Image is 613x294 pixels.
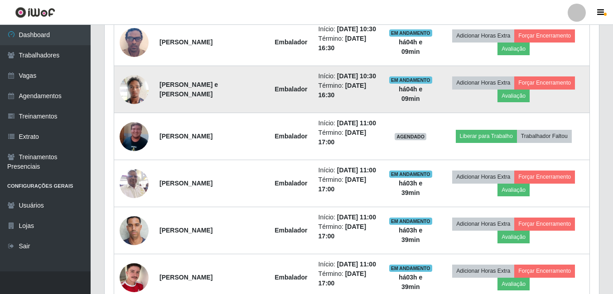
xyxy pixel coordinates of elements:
time: [DATE] 11:00 [337,166,376,174]
span: EM ANDAMENTO [389,29,432,37]
time: [DATE] 11:00 [337,261,376,268]
strong: [PERSON_NAME] e [PERSON_NAME] [159,81,218,98]
span: EM ANDAMENTO [389,76,432,84]
li: Início: [319,71,378,81]
button: Adicionar Horas Extra [452,171,514,183]
strong: [PERSON_NAME] [159,180,212,187]
li: Início: [319,213,378,222]
strong: [PERSON_NAME] [159,38,212,46]
strong: Embalador [275,274,307,281]
button: Avaliação [497,231,530,243]
time: [DATE] 10:30 [337,72,376,80]
time: [DATE] 11:00 [337,213,376,221]
button: Adicionar Horas Extra [452,76,514,89]
strong: [PERSON_NAME] [159,227,212,234]
button: Forçar Encerramento [514,171,575,183]
strong: há 03 h e 39 min [399,274,422,290]
button: Avaliação [497,278,530,290]
button: Adicionar Horas Extra [452,265,514,277]
strong: há 03 h e 39 min [399,227,422,243]
strong: há 04 h e 09 min [399,38,422,55]
span: EM ANDAMENTO [389,218,432,225]
strong: Embalador [275,38,307,46]
button: Liberar para Trabalho [456,130,517,142]
button: Adicionar Horas Extra [452,29,514,42]
span: EM ANDAMENTO [389,171,432,178]
button: Avaliação [497,184,530,196]
img: 1747233216515.jpeg [120,23,149,62]
li: Término: [319,222,378,241]
button: Adicionar Horas Extra [452,218,514,230]
span: AGENDADO [395,133,426,140]
li: Término: [319,81,378,100]
button: Forçar Encerramento [514,218,575,230]
img: 1758120306355.jpeg [120,164,149,203]
button: Trabalhador Faltou [517,130,572,142]
li: Término: [319,34,378,53]
strong: Embalador [275,85,307,93]
button: Forçar Encerramento [514,265,575,277]
li: Início: [319,260,378,269]
strong: há 04 h e 09 min [399,85,422,102]
span: EM ANDAMENTO [389,265,432,272]
strong: [PERSON_NAME] [159,133,212,140]
button: Forçar Encerramento [514,29,575,42]
button: Avaliação [497,90,530,102]
li: Início: [319,24,378,34]
li: Término: [319,128,378,147]
time: [DATE] 10:30 [337,25,376,33]
strong: Embalador [275,133,307,140]
li: Término: [319,269,378,288]
strong: Embalador [275,227,307,234]
li: Início: [319,166,378,175]
strong: há 03 h e 39 min [399,180,422,196]
button: Avaliação [497,43,530,55]
img: CoreUI Logo [15,7,55,18]
img: 1751882634522.jpeg [120,70,149,109]
time: [DATE] 11:00 [337,119,376,127]
li: Término: [319,175,378,194]
strong: Embalador [275,180,307,187]
button: Forçar Encerramento [514,76,575,89]
img: 1749515709693.jpeg [120,122,149,151]
img: 1698511606496.jpeg [120,211,149,250]
strong: [PERSON_NAME] [159,274,212,281]
li: Início: [319,119,378,128]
